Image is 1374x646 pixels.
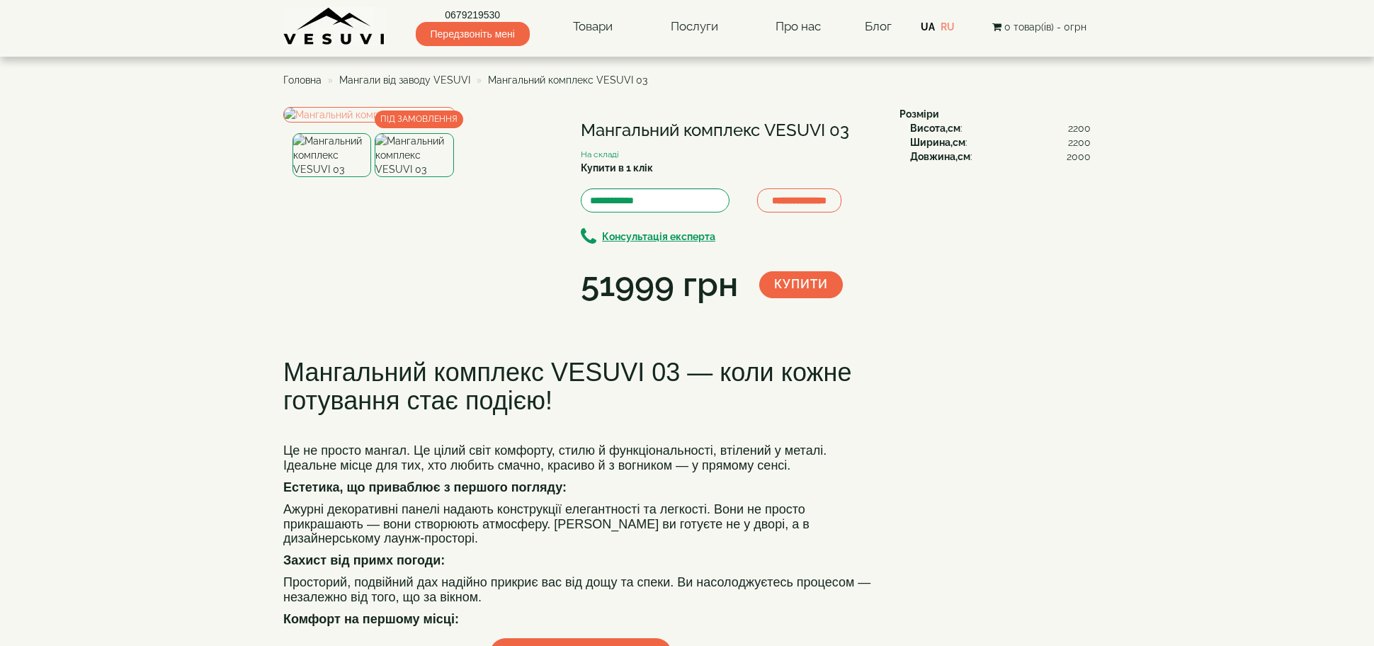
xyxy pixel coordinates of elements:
[1004,21,1086,33] span: 0 товар(ів) - 0грн
[581,149,619,159] small: На складі
[283,480,567,494] b: Естетика, що приваблює з першого погляду:
[910,137,965,148] b: Ширина,см
[581,161,653,175] label: Купити в 1 клік
[910,151,970,162] b: Довжина,см
[581,121,878,140] h1: Мангальний комплекс VESUVI 03
[759,271,843,298] button: Купити
[910,123,960,134] b: Висота,см
[283,612,459,626] b: Комфорт на першому місці:
[921,21,935,33] a: UA
[416,8,530,22] a: 0679219530
[1067,149,1091,164] span: 2000
[910,135,1091,149] div: :
[1068,135,1091,149] span: 2200
[283,443,827,472] font: Це не просто мангал. Це цілий світ комфорту, стилю й функціональності, втілений у металі. Ідеальн...
[1068,121,1091,135] span: 2200
[339,74,470,86] a: Мангали від заводу VESUVI
[581,261,738,309] div: 51999 грн
[657,11,732,43] a: Послуги
[416,22,530,46] span: Передзвоніть мені
[941,21,955,33] a: RU
[910,121,1091,135] div: :
[375,133,453,177] img: Мангальний комплекс VESUVI 03
[283,575,870,604] font: Просторий, подвійний дах надійно прикриє вас від дощу та спеки. Ви насолоджуєтесь процесом — неза...
[865,19,892,33] a: Блог
[283,553,445,567] b: Захист від примх погоди:
[375,110,463,128] span: ПІД ЗАМОВЛЕННЯ
[899,108,939,120] b: Розміри
[283,502,810,546] font: Ажурні декоративні панелі надають конструкції елегантності та легкості. Вони не просто прикрашают...
[283,7,386,46] img: Завод VESUVI
[910,149,1091,164] div: :
[602,231,715,242] b: Консультація експерта
[293,133,371,177] img: Мангальний комплекс VESUVI 03
[488,74,647,86] span: Мангальний комплекс VESUVI 03
[283,358,851,415] font: Мангальний комплекс VESUVI 03 — коли кожне готування стає подією!
[283,74,322,86] a: Головна
[559,11,627,43] a: Товари
[988,19,1091,35] button: 0 товар(ів) - 0грн
[761,11,835,43] a: Про нас
[283,107,455,123] img: Мангальний комплекс VESUVI 03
